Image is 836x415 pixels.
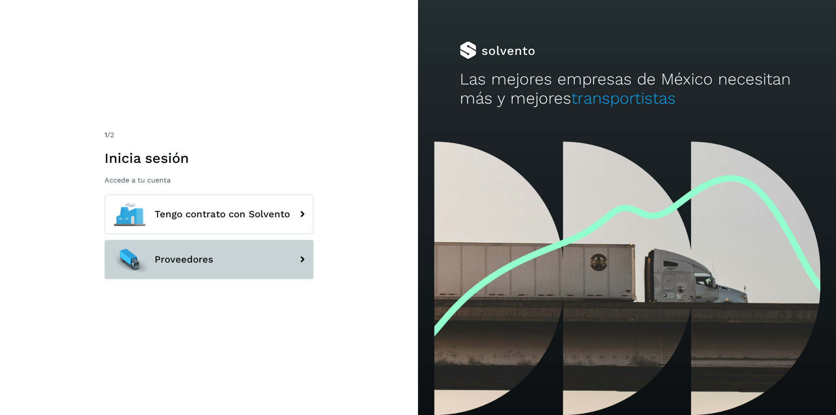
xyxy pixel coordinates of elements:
[104,130,313,140] div: /2
[155,254,213,265] span: Proveedores
[104,150,313,166] h1: Inicia sesión
[155,209,290,219] span: Tengo contrato con Solvento
[460,70,794,108] h2: Las mejores empresas de México necesitan más y mejores
[571,89,676,108] span: transportistas
[104,195,313,234] button: Tengo contrato con Solvento
[104,131,107,139] span: 1
[104,176,313,184] p: Accede a tu cuenta
[104,240,313,279] button: Proveedores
